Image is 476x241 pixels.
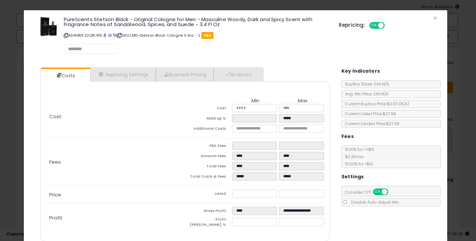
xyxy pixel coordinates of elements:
a: BuyBox page [103,33,107,38]
span: Current Listed Price: $27.98 [342,111,396,117]
span: ( N/A ) [399,101,409,107]
span: BuyBox Share 24h: N/A [342,81,389,87]
p: Price [44,192,185,197]
th: Max [279,98,326,104]
span: 15.00 % for > $10 [342,161,373,167]
td: FBA Fees [185,142,232,152]
th: Min [232,98,279,104]
td: Amazon Fees [185,152,232,162]
td: Listed [185,189,232,200]
span: $0.30 min [342,154,364,159]
a: Repricing Settings [90,68,156,81]
a: Costs [41,69,90,82]
span: × [433,13,437,23]
td: Mark up % [185,114,232,124]
a: All offer listings [108,33,112,38]
td: Total Fees [185,162,232,172]
span: Avg. Win Price 24h: N/A [342,91,388,97]
td: Total Costs & Fees [185,172,232,183]
span: Current Landed Price: $27.98 [342,121,399,126]
td: Cost [185,104,232,114]
h3: PureScents Stetson Black - Original Cologne for Men - Masculine Woody, Dark and Spicy Scent with ... [64,17,329,27]
h5: Key Indicators [341,67,380,75]
img: 41Ft-isK6wL._SL60_.jpg [39,17,59,37]
td: Profit [PERSON_NAME] % [185,217,232,229]
span: OFF [384,23,394,28]
span: Disable Auto-Adjust Min [348,199,399,205]
p: Profit [44,215,185,221]
h5: Repricing: [339,22,365,28]
span: Current Buybox Price: [342,101,409,107]
a: Your listing only [113,33,116,38]
h5: Settings [341,173,364,181]
p: ASIN: B0F22Q8LWD | SKU: LMD-Stetson Black Cologne 3.4oz - 2 [64,30,329,41]
td: Additional Costs [185,124,232,135]
h5: Fees [341,132,354,141]
span: 8.00 % for <= $10 [342,147,375,167]
a: Analytics [214,68,262,81]
span: ON [374,189,382,195]
td: Gross Profit [185,207,232,217]
a: Business Pricing [156,68,214,81]
p: Cost [44,114,185,119]
p: Fees [44,159,185,165]
span: ON [370,23,378,28]
span: OFF [387,189,398,195]
span: Consider CPT: [342,189,397,195]
span: $0.00 [387,101,409,107]
span: FBA [201,32,214,39]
